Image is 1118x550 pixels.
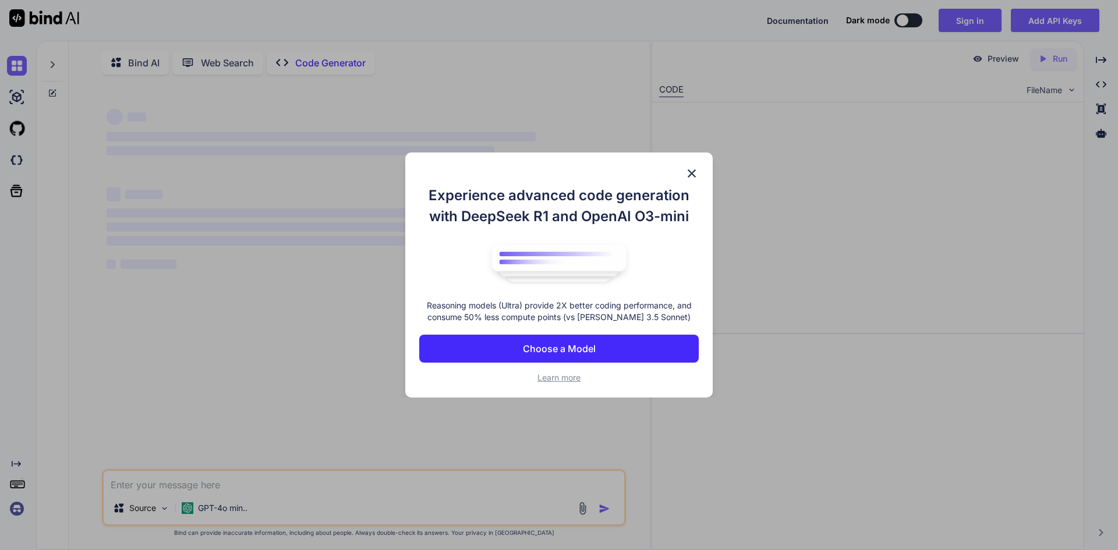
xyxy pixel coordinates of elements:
[419,300,699,323] p: Reasoning models (Ultra) provide 2X better coding performance, and consume 50% less compute point...
[685,166,699,180] img: close
[523,342,596,356] p: Choose a Model
[419,185,699,227] h1: Experience advanced code generation with DeepSeek R1 and OpenAI O3-mini
[537,372,581,382] span: Learn more
[483,239,635,289] img: bind logo
[419,335,699,363] button: Choose a Model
